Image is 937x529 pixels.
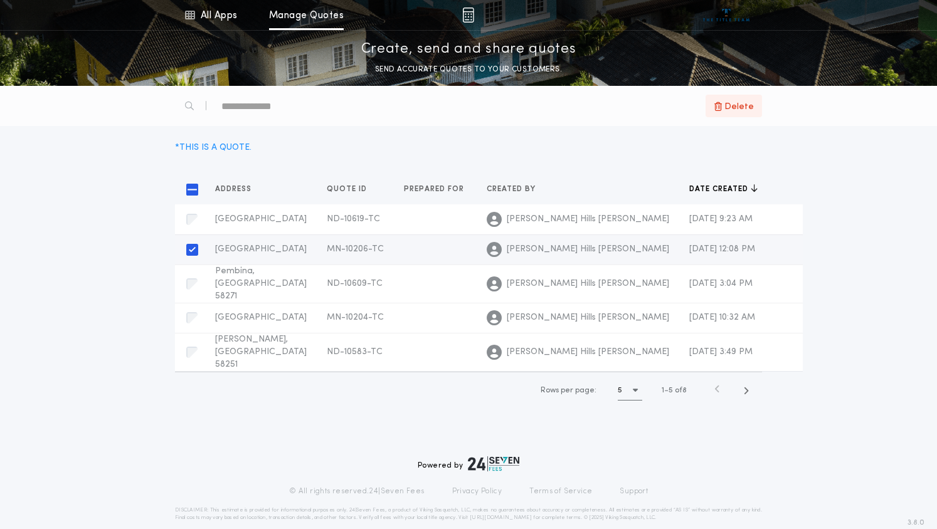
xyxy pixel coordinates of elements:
span: 5 [669,387,673,394]
button: 5 [618,380,642,401]
div: * THIS IS A QUOTE. [175,141,251,154]
span: [PERSON_NAME] Hills [PERSON_NAME] [507,213,669,226]
span: MN-10204-TC [327,313,384,322]
button: Date created [689,183,758,196]
button: Delete [706,95,762,117]
span: [DATE] 10:32 AM [689,313,755,322]
span: of 8 [675,385,687,396]
span: Date created [689,184,751,194]
a: Support [620,486,648,496]
img: vs-icon [703,9,750,21]
span: [PERSON_NAME] Hills [PERSON_NAME] [507,312,669,324]
span: ND-10583-TC [327,347,383,357]
p: SEND ACCURATE QUOTES TO YOUR CUSTOMERS. [375,63,562,76]
span: Pembina, [GEOGRAPHIC_DATA] 58271 [215,266,307,301]
span: [DATE] 3:04 PM [689,279,753,288]
span: MN-10206-TC [327,244,384,254]
span: [GEOGRAPHIC_DATA] [215,244,307,254]
p: © All rights reserved. 24|Seven Fees [289,486,425,496]
span: [DATE] 3:49 PM [689,347,753,357]
span: [PERSON_NAME] Hills [PERSON_NAME] [507,346,669,359]
img: logo [468,456,519,471]
p: DISCLAIMER: This estimate is provided for informational purposes only. 24|Seven Fees, a product o... [175,506,762,521]
span: [GEOGRAPHIC_DATA] [215,214,307,224]
div: Powered by [418,456,519,471]
span: 1 [662,387,664,394]
span: [GEOGRAPHIC_DATA] [215,313,307,322]
span: Created by [487,184,538,194]
span: Rows per page: [541,387,596,394]
span: 3.8.0 [908,517,924,528]
img: img [462,8,474,23]
span: Delete [724,99,754,113]
span: Address [215,184,254,194]
span: [DATE] 9:23 AM [689,214,753,224]
button: Quote ID [327,183,376,196]
button: Address [215,183,261,196]
button: Created by [487,183,545,196]
p: Create, send and share quotes [361,39,576,60]
a: Terms of Service [529,486,592,496]
span: [PERSON_NAME] Hills [PERSON_NAME] [507,278,669,290]
span: Prepared for [404,184,467,194]
span: ND-10609-TC [327,279,383,288]
a: [URL][DOMAIN_NAME] [470,515,532,520]
span: [PERSON_NAME] Hills [PERSON_NAME] [507,243,669,256]
span: [PERSON_NAME], [GEOGRAPHIC_DATA] 58251 [215,335,307,369]
a: Privacy Policy [452,486,502,496]
span: Quote ID [327,184,369,194]
h1: 5 [618,384,622,397]
span: [DATE] 12:08 PM [689,244,755,254]
span: ND-10619-TC [327,214,380,224]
